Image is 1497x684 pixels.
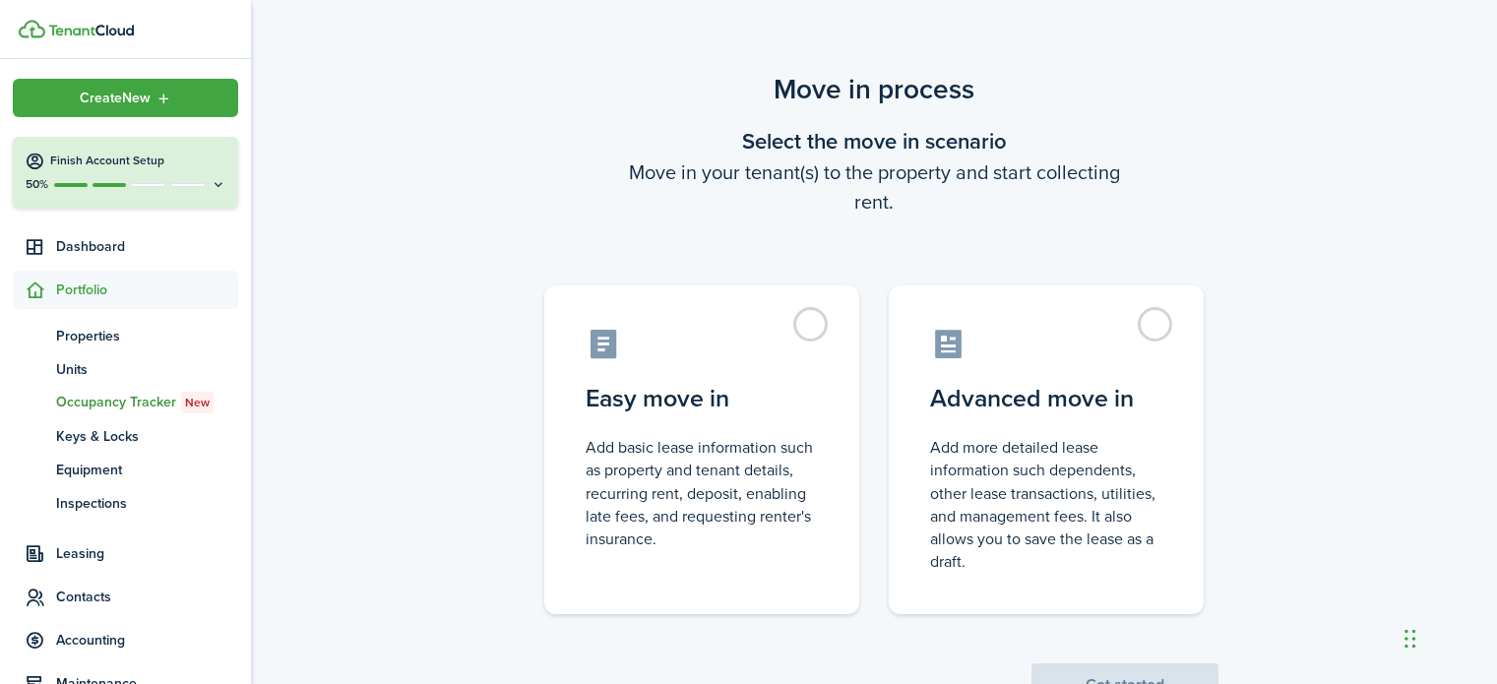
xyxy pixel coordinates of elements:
[930,381,1162,416] control-radio-card-title: Advanced move in
[13,419,238,453] a: Keys & Locks
[13,352,238,386] a: Units
[13,453,238,486] a: Equipment
[13,319,238,352] a: Properties
[48,25,134,36] img: TenantCloud
[19,20,45,38] img: TenantCloud
[50,153,226,169] h4: Finish Account Setup
[586,436,818,550] control-radio-card-description: Add basic lease information such as property and tenant details, recurring rent, deposit, enablin...
[930,436,1162,573] control-radio-card-description: Add more detailed lease information such dependents, other lease transactions, utilities, and man...
[56,236,238,257] span: Dashboard
[185,394,210,411] span: New
[56,460,238,480] span: Equipment
[13,386,238,419] a: Occupancy TrackerNew
[530,125,1218,157] wizard-step-header-title: Select the move in scenario
[13,486,238,520] a: Inspections
[80,92,151,105] span: Create New
[530,157,1218,217] wizard-step-header-description: Move in your tenant(s) to the property and start collecting rent.
[56,543,238,564] span: Leasing
[1399,590,1497,684] iframe: Chat Widget
[1404,609,1416,668] div: Drag
[56,587,238,607] span: Contacts
[13,79,238,117] button: Open menu
[530,69,1218,110] scenario-title: Move in process
[56,280,238,300] span: Portfolio
[56,359,238,380] span: Units
[25,176,49,193] p: 50%
[13,227,238,266] a: Dashboard
[56,426,238,447] span: Keys & Locks
[56,392,238,413] span: Occupancy Tracker
[56,326,238,346] span: Properties
[56,630,238,651] span: Accounting
[56,493,238,514] span: Inspections
[586,381,818,416] control-radio-card-title: Easy move in
[13,137,238,208] button: Finish Account Setup50%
